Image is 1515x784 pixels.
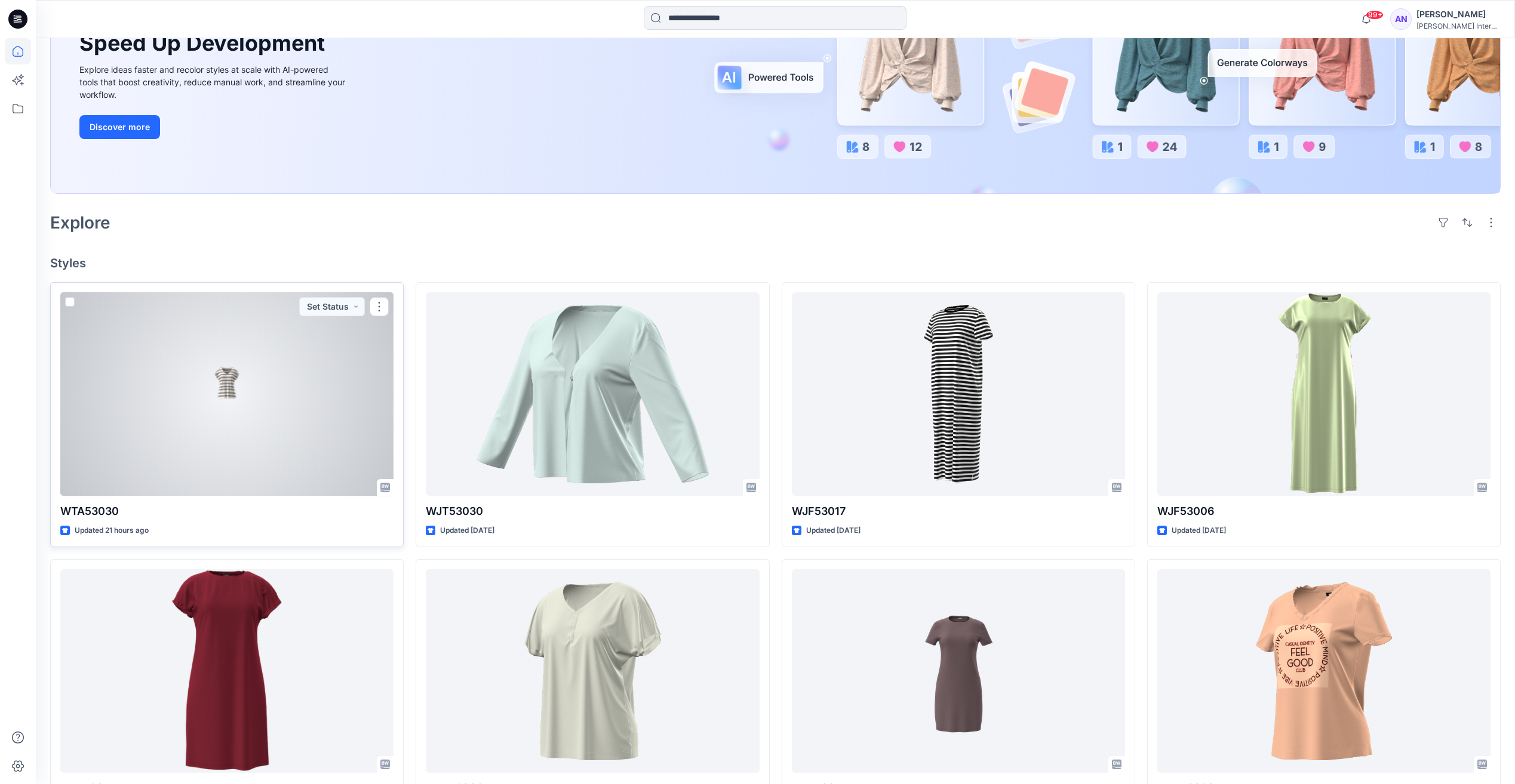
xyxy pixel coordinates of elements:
[79,115,348,139] a: Discover more
[1390,8,1412,30] div: AN
[1157,292,1491,496] a: WJF53006
[50,256,1501,270] h4: Styles
[792,569,1125,773] a: WJF53015
[1172,524,1226,537] p: Updated [DATE]
[60,569,394,773] a: WJF53014
[60,292,394,496] a: WTA53030
[426,569,759,773] a: WJT53006
[1416,21,1500,30] div: [PERSON_NAME] International
[60,503,394,520] p: WTA53030
[1157,503,1491,520] p: WJF53006
[75,524,149,537] p: Updated 21 hours ago
[50,213,110,232] h2: Explore
[426,292,759,496] a: WJT53030
[79,63,348,101] div: Explore ideas faster and recolor styles at scale with AI-powered tools that boost creativity, red...
[792,503,1125,520] p: WJF53017
[440,524,494,537] p: Updated [DATE]
[426,503,759,520] p: WJT53030
[792,292,1125,496] a: WJF53017
[1416,7,1500,21] div: [PERSON_NAME]
[806,524,861,537] p: Updated [DATE]
[1157,569,1491,773] a: WJT53020
[1366,10,1384,20] span: 99+
[79,115,160,139] button: Discover more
